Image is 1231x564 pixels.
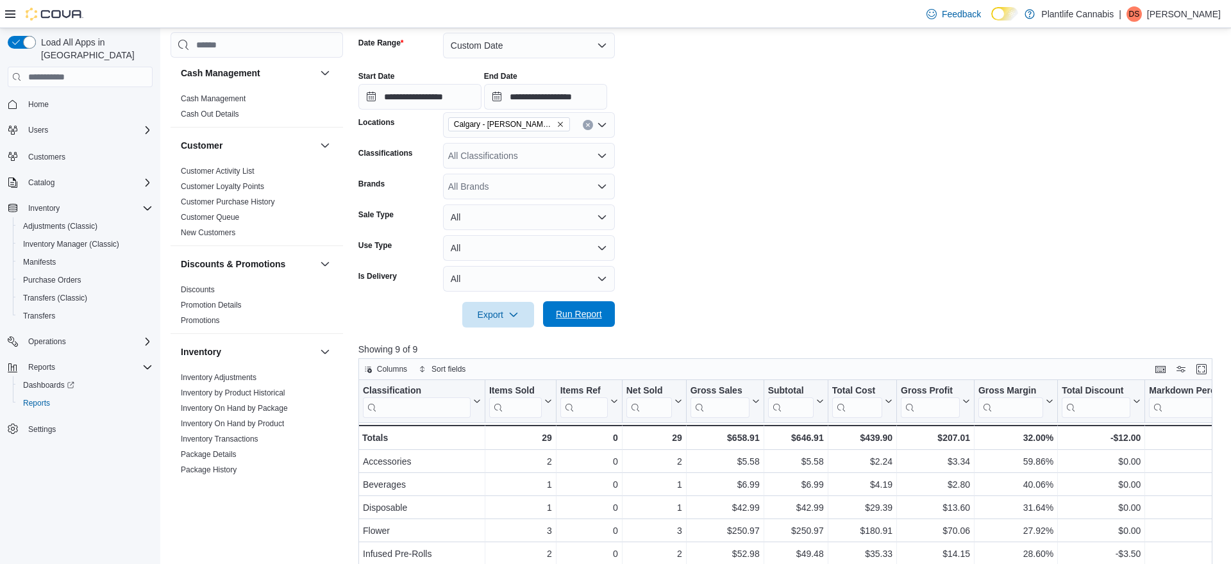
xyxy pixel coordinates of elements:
[363,523,481,538] div: Flower
[358,117,395,128] label: Locations
[181,94,246,103] a: Cash Management
[181,419,284,429] span: Inventory On Hand by Product
[767,523,823,538] div: $250.97
[362,430,481,445] div: Totals
[23,221,97,231] span: Adjustments (Classic)
[18,377,153,393] span: Dashboards
[1062,500,1141,515] div: $0.00
[1119,6,1121,22] p: |
[414,361,471,377] button: Sort fields
[181,166,255,176] span: Customer Activity List
[23,97,54,112] a: Home
[181,403,288,413] span: Inventory On Hand by Package
[691,385,749,397] div: Gross Sales
[832,477,892,492] div: $4.19
[23,293,87,303] span: Transfers (Classic)
[626,500,682,515] div: 1
[18,308,153,324] span: Transfers
[597,151,607,161] button: Open list of options
[626,523,682,538] div: 3
[489,454,552,469] div: 2
[13,217,158,235] button: Adjustments (Classic)
[1173,361,1189,377] button: Display options
[489,523,552,538] div: 3
[767,454,823,469] div: $5.58
[560,500,618,515] div: 0
[560,523,618,538] div: 0
[901,546,970,561] div: $14.15
[560,385,618,418] button: Items Ref
[23,175,60,190] button: Catalog
[560,546,618,561] div: 0
[13,394,158,412] button: Reports
[454,118,554,131] span: Calgary - [PERSON_NAME] Regional
[28,362,55,372] span: Reports
[23,239,119,249] span: Inventory Manager (Classic)
[626,477,682,492] div: 1
[28,99,49,110] span: Home
[767,430,823,445] div: $646.91
[181,449,237,460] span: Package Details
[363,500,481,515] div: Disposable
[560,454,618,469] div: 0
[767,546,823,561] div: $49.48
[18,254,61,270] a: Manifests
[543,301,615,327] button: Run Report
[181,465,237,475] span: Package History
[3,147,158,165] button: Customers
[3,95,158,113] button: Home
[626,546,682,561] div: 2
[1041,6,1114,22] p: Plantlife Cannabis
[489,546,552,561] div: 2
[181,258,315,270] button: Discounts & Promotions
[23,360,153,375] span: Reports
[28,336,66,347] span: Operations
[18,272,87,288] a: Purchase Orders
[181,67,260,79] h3: Cash Management
[23,201,65,216] button: Inventory
[13,307,158,325] button: Transfers
[359,361,412,377] button: Columns
[377,364,407,374] span: Columns
[978,523,1053,538] div: 27.92%
[18,395,153,411] span: Reports
[901,385,960,397] div: Gross Profit
[3,121,158,139] button: Users
[181,228,235,238] span: New Customers
[363,385,471,397] div: Classification
[691,500,760,515] div: $42.99
[443,266,615,292] button: All
[358,240,392,251] label: Use Type
[363,385,471,418] div: Classification
[1062,430,1141,445] div: -$12.00
[1062,523,1141,538] div: $0.00
[181,372,256,383] span: Inventory Adjustments
[317,138,333,153] button: Customer
[832,385,892,418] button: Total Cost
[3,358,158,376] button: Reports
[23,398,50,408] span: Reports
[691,477,760,492] div: $6.99
[767,385,823,418] button: Subtotal
[13,376,158,394] a: Dashboards
[171,91,343,127] div: Cash Management
[832,546,892,561] div: $35.33
[560,385,608,397] div: Items Ref
[23,422,61,437] a: Settings
[626,385,682,418] button: Net Sold
[358,84,482,110] input: Press the down key to open a popover containing a calendar.
[23,311,55,321] span: Transfers
[8,90,153,472] nav: Complex example
[560,477,618,492] div: 0
[181,345,315,358] button: Inventory
[3,333,158,351] button: Operations
[626,454,682,469] div: 2
[443,235,615,261] button: All
[23,175,153,190] span: Catalog
[901,454,970,469] div: $3.34
[181,182,264,191] a: Customer Loyalty Points
[691,546,760,561] div: $52.98
[691,385,749,418] div: Gross Sales
[18,219,153,234] span: Adjustments (Classic)
[13,253,158,271] button: Manifests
